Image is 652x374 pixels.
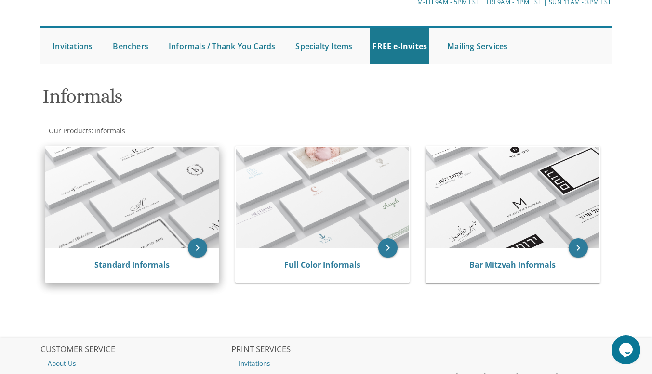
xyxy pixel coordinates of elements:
a: Bar Mitzvah Informals [469,259,556,270]
a: keyboard_arrow_right [188,238,207,258]
a: Invitations [231,357,421,370]
a: Benchers [110,28,151,64]
span: Informals [94,126,125,135]
div: : [40,126,326,136]
img: Bar Mitzvah Informals [426,147,599,248]
a: Informals [93,126,125,135]
a: FREE e-Invites [370,28,429,64]
a: keyboard_arrow_right [569,238,588,258]
h1: Informals [42,86,416,114]
a: Standard Informals [94,259,170,270]
a: Informals / Thank You Cards [166,28,278,64]
a: Our Products [48,126,92,135]
a: Full Color Informals [284,259,360,270]
a: keyboard_arrow_right [378,238,398,258]
iframe: chat widget [612,335,642,364]
img: Full Color Informals [236,147,409,248]
a: Mailing Services [445,28,510,64]
a: About Us [40,357,230,370]
a: Invitations [50,28,95,64]
a: Specialty Items [293,28,355,64]
img: Standard Informals [45,147,219,248]
h2: CUSTOMER SERVICE [40,345,230,355]
h2: PRINT SERVICES [231,345,421,355]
